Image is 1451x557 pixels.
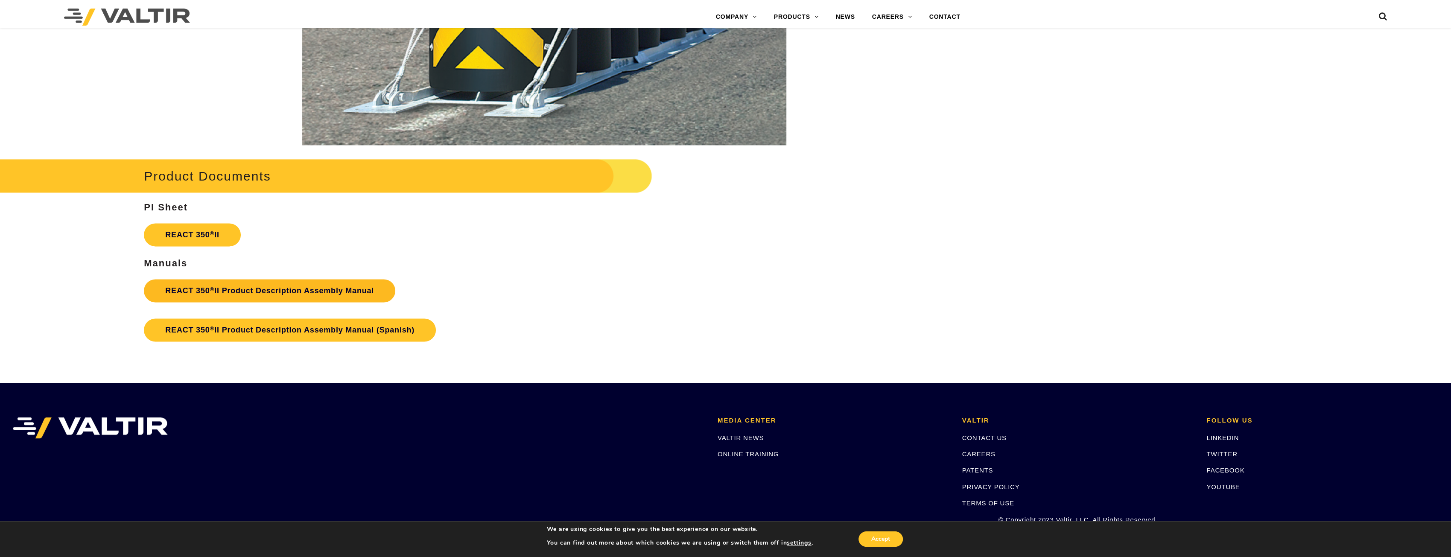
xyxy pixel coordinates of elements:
button: settings [787,539,811,547]
a: PATENTS [962,467,993,474]
a: CONTACT [921,9,969,26]
a: CAREERS [962,450,996,458]
h2: FOLLOW US [1206,417,1438,424]
a: PRODUCTS [765,9,827,26]
a: YOUTUBE [1206,483,1240,490]
a: CONTACT US [962,434,1007,441]
p: © Copyright 2023 Valtir, LLC. All Rights Reserved. [962,515,1194,525]
a: ONLINE TRAINING [718,450,779,458]
sup: ® [210,286,214,292]
a: COMPANY [707,9,765,26]
img: VALTIR [13,417,168,438]
a: REACT 350®II [144,223,241,246]
sup: ® [210,230,214,236]
strong: Manuals [144,258,187,268]
h2: VALTIR [962,417,1194,424]
a: PRIVACY POLICY [962,483,1020,490]
a: REACT 350®II Product Description Assembly Manual [144,279,395,302]
a: FACEBOOK [1206,467,1244,474]
a: NEWS [827,9,863,26]
sup: ® [210,325,214,332]
a: TERMS OF USE [962,499,1014,507]
h2: MEDIA CENTER [718,417,949,424]
a: LINKEDIN [1206,434,1239,441]
img: Valtir [64,9,190,26]
a: CAREERS [864,9,921,26]
p: You can find out more about which cookies we are using or switch them off in . [547,539,813,547]
p: We are using cookies to give you the best experience on our website. [547,525,813,533]
a: VALTIR NEWS [718,434,764,441]
a: REACT 350®II Product Description Assembly Manual (Spanish) [144,318,436,341]
button: Accept [858,531,903,547]
strong: PI Sheet [144,202,188,213]
a: TWITTER [1206,450,1237,458]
